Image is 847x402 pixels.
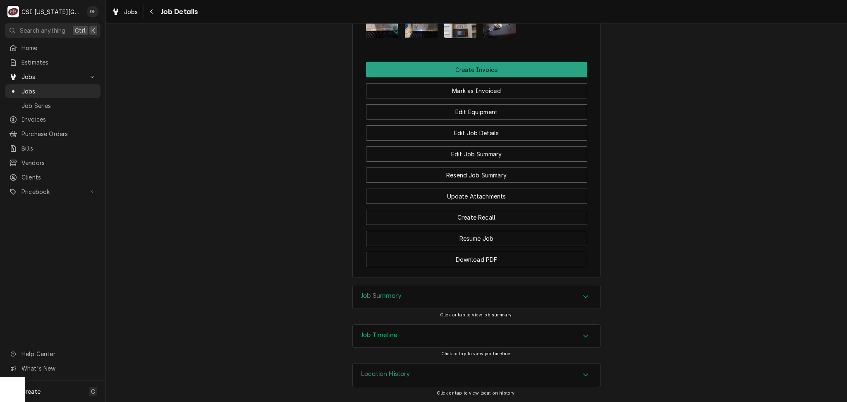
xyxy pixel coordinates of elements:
[22,7,82,16] div: CSI [US_STATE][GEOGRAPHIC_DATA]
[22,349,96,358] span: Help Center
[108,5,141,19] a: Jobs
[22,388,41,395] span: Create
[405,14,438,38] img: vmntEjeQriTiQFOoALsT
[366,183,587,204] div: Button Group Row
[22,58,96,67] span: Estimates
[22,115,96,124] span: Invoices
[5,70,100,84] a: Go to Jobs
[87,6,98,17] div: David Fannin's Avatar
[20,26,65,35] span: Search anything
[366,231,587,246] button: Resume Job
[5,41,100,55] a: Home
[444,14,477,38] img: euLuGe67RKu7jTQlOf66
[22,364,96,373] span: What's New
[366,210,587,225] button: Create Recall
[366,162,587,183] div: Button Group Row
[353,364,600,387] div: Accordion Header
[366,225,587,246] div: Button Group Row
[7,6,19,17] div: C
[5,347,100,361] a: Go to Help Center
[5,23,100,38] button: Search anythingCtrlK
[22,144,96,153] span: Bills
[366,77,587,98] div: Button Group Row
[5,55,100,69] a: Estimates
[366,62,587,77] div: Button Group Row
[441,351,512,357] span: Click or tap to view job timeline.
[22,187,84,196] span: Pricebook
[22,129,96,138] span: Purchase Orders
[366,62,587,77] button: Create Invoice
[91,26,95,35] span: K
[361,292,402,300] h3: Job Summary
[353,285,600,309] div: Accordion Header
[158,6,198,17] span: Job Details
[366,141,587,162] div: Button Group Row
[366,246,587,267] div: Button Group Row
[366,125,587,141] button: Edit Job Details
[22,158,96,167] span: Vendors
[5,361,100,375] a: Go to What's New
[22,101,96,110] span: Job Series
[366,146,587,162] button: Edit Job Summary
[366,98,587,120] div: Button Group Row
[366,62,587,267] div: Button Group
[5,185,100,199] a: Go to Pricebook
[353,325,600,348] div: Accordion Header
[366,189,587,204] button: Update Attachments
[91,387,95,396] span: C
[87,6,98,17] div: DF
[145,5,158,18] button: Navigate back
[22,173,96,182] span: Clients
[366,204,587,225] div: Button Group Row
[366,120,587,141] div: Button Group Row
[353,285,600,309] button: Accordion Details Expand Trigger
[5,127,100,141] a: Purchase Orders
[5,141,100,155] a: Bills
[124,7,138,16] span: Jobs
[361,331,397,339] h3: Job Timeline
[7,6,19,17] div: CSI Kansas City's Avatar
[483,14,516,38] img: EvcubwoUSGOm12M8mXN4
[5,170,100,184] a: Clients
[22,43,96,52] span: Home
[352,363,601,387] div: Location History
[5,112,100,126] a: Invoices
[75,26,86,35] span: Ctrl
[5,99,100,112] a: Job Series
[366,167,587,183] button: Resend Job Summary
[361,370,410,378] h3: Location History
[440,312,513,318] span: Click or tap to view job summary.
[437,390,516,396] span: Click or tap to view location history.
[22,87,96,96] span: Jobs
[366,83,587,98] button: Mark as Invoiced
[5,156,100,170] a: Vendors
[353,325,600,348] button: Accordion Details Expand Trigger
[352,324,601,348] div: Job Timeline
[5,84,100,98] a: Jobs
[352,285,601,309] div: Job Summary
[366,104,587,120] button: Edit Equipment
[22,72,84,81] span: Jobs
[366,7,587,45] span: Attachments
[366,252,587,267] button: Download PDF
[353,364,600,387] button: Accordion Details Expand Trigger
[366,14,399,38] img: AQawL0K9SD2r71PXmrQQ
